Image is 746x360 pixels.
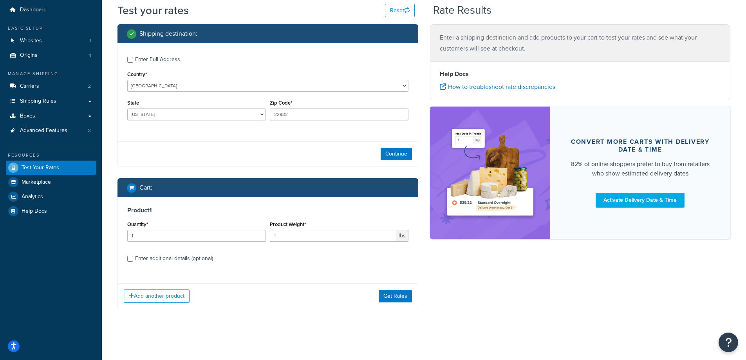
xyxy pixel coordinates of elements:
div: Enter Full Address [135,54,180,65]
div: Basic Setup [6,25,96,32]
a: Help Docs [6,204,96,218]
span: 1 [89,38,91,44]
span: Test Your Rates [22,165,59,171]
input: 0 [127,230,266,242]
span: 3 [88,127,91,134]
button: Continue [381,148,412,160]
span: lbs [396,230,408,242]
label: State [127,100,139,106]
button: Open Resource Center [719,333,738,352]
label: Quantity* [127,221,148,227]
h2: Cart : [139,184,152,191]
a: Websites1 [6,34,96,48]
span: Origins [20,52,38,59]
a: Origins1 [6,48,96,63]
img: feature-image-ddt-36eae7f7280da8017bfb280eaccd9c446f90b1fe08728e4019434db127062ab4.png [442,118,538,227]
div: 82% of online shoppers prefer to buy from retailers who show estimated delivery dates [569,159,712,178]
span: 1 [89,52,91,59]
span: Help Docs [22,208,47,215]
div: Resources [6,152,96,159]
a: Test Your Rates [6,161,96,175]
input: 0.00 [270,230,396,242]
label: Product Weight* [270,221,306,227]
a: Marketplace [6,175,96,189]
span: Advanced Features [20,127,67,134]
span: Marketplace [22,179,51,186]
p: Enter a shipping destination and add products to your cart to test your rates and see what your c... [440,32,721,54]
h4: Help Docs [440,69,721,79]
li: Websites [6,34,96,48]
li: Advanced Features [6,123,96,138]
a: How to troubleshoot rate discrepancies [440,82,555,91]
input: Enter Full Address [127,57,133,63]
a: Dashboard [6,3,96,17]
button: Reset [385,4,415,17]
a: Shipping Rules [6,94,96,109]
label: Zip Code* [270,100,292,106]
label: Country* [127,71,147,77]
a: Analytics [6,190,96,204]
div: Manage Shipping [6,71,96,77]
span: Boxes [20,113,35,119]
li: Origins [6,48,96,63]
div: Enter additional details (optional) [135,253,213,264]
span: 2 [88,83,91,90]
button: Add another product [124,289,190,303]
a: Activate Delivery Date & Time [596,193,685,208]
h2: Rate Results [433,4,491,16]
button: Get Rates [379,290,412,302]
h2: Shipping destination : [139,30,197,37]
li: Carriers [6,79,96,94]
a: Boxes [6,109,96,123]
a: Advanced Features3 [6,123,96,138]
span: Websites [20,38,42,44]
span: Carriers [20,83,39,90]
input: Enter additional details (optional) [127,256,133,262]
span: Dashboard [20,7,47,13]
a: Carriers2 [6,79,96,94]
h1: Test your rates [117,3,189,18]
h3: Product 1 [127,206,408,214]
span: Analytics [22,194,43,200]
span: Shipping Rules [20,98,56,105]
div: Convert more carts with delivery date & time [569,138,712,154]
